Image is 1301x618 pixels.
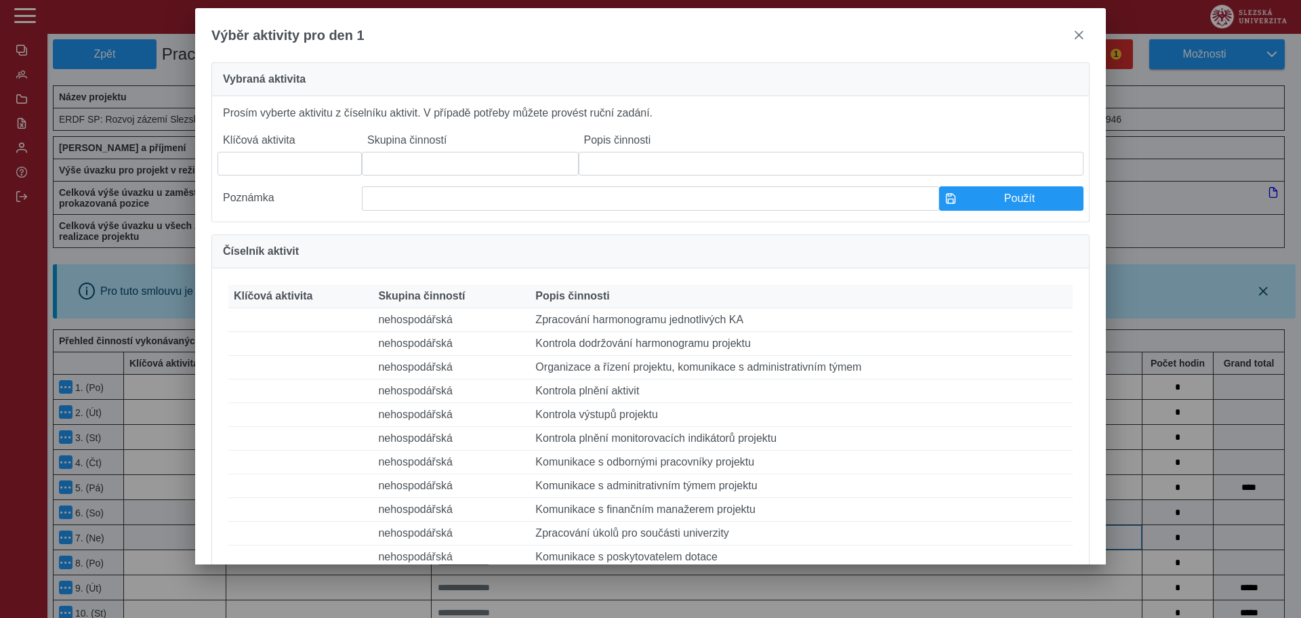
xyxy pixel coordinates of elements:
span: Popis činnosti [535,290,609,302]
button: Použít [939,186,1083,211]
td: Zpracování harmonogramu jednotlivých KA [530,308,1073,332]
td: Kontrola výstupů projektu [530,403,1073,427]
td: Kontrola plnění monitorovacích indikátorů projektu [530,427,1073,451]
span: Skupina činností [378,290,465,302]
td: Organizace a řízení projektu, komunikace s administrativním týmem [530,356,1073,379]
td: Komunikace s poskytovatelem dotace [530,545,1073,569]
td: Zpracování úkolů pro součásti univerzity [530,522,1073,545]
td: nehospodářská [373,308,530,332]
td: Komunikace s odbornými pracovníky projektu [530,451,1073,474]
td: nehospodářská [373,427,530,451]
td: nehospodářská [373,403,530,427]
td: nehospodářská [373,379,530,403]
td: nehospodářská [373,474,530,498]
td: nehospodářská [373,451,530,474]
span: Vybraná aktivita [223,74,306,85]
td: Komunikace s adminitrativním týmem projektu [530,474,1073,498]
td: nehospodářská [373,545,530,569]
td: nehospodářská [373,522,530,545]
td: nehospodářská [373,332,530,356]
td: Kontrola plnění aktivit [530,379,1073,403]
label: Skupina činností [362,129,579,152]
td: Kontrola dodržování harmonogramu projektu [530,332,1073,356]
label: Popis činnosti [579,129,1083,152]
td: Komunikace s finančním manažerem projektu [530,498,1073,522]
td: nehospodářská [373,356,530,379]
span: Výběr aktivity pro den 1 [211,28,365,43]
span: Číselník aktivit [223,246,299,257]
div: Prosím vyberte aktivitu z číselníku aktivit. V případě potřeby můžete provést ruční zadání. [211,96,1090,222]
td: nehospodářská [373,498,530,522]
span: Klíčová aktivita [234,290,313,302]
label: Klíčová aktivita [218,129,362,152]
button: close [1068,24,1090,46]
span: Použít [962,192,1077,205]
label: Poznámka [218,186,362,211]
